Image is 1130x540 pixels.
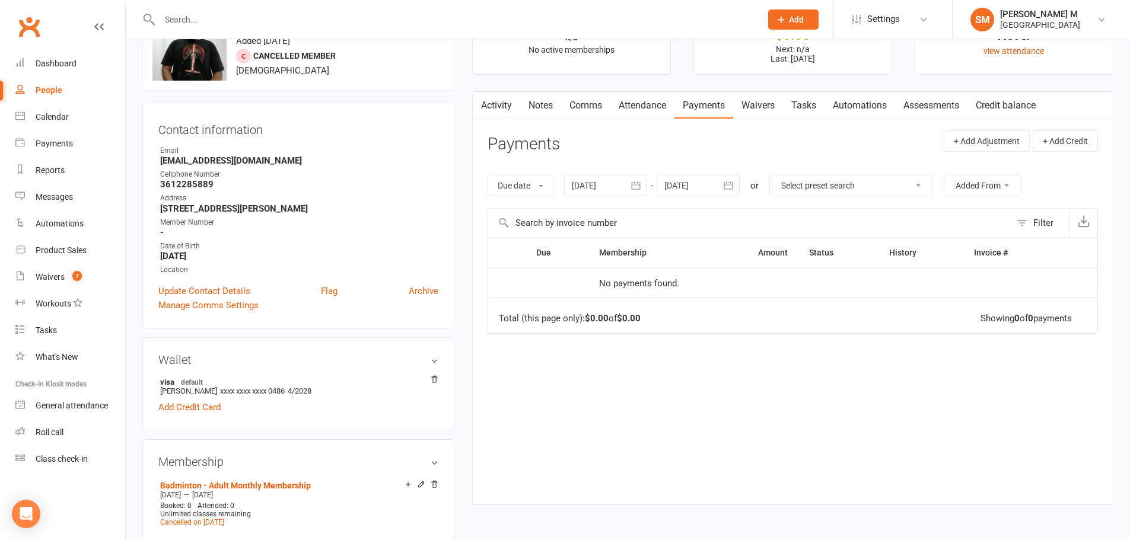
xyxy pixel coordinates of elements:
span: [DATE] [192,491,213,499]
a: Dashboard [15,50,125,77]
a: Automations [15,210,125,237]
h3: Wallet [158,353,438,366]
span: Cancelled member [253,51,336,60]
strong: - [160,227,438,238]
a: Waivers [733,92,783,119]
div: SM [970,8,994,31]
div: Total (this page only): of [499,314,641,324]
div: Email [160,145,438,156]
a: Roll call [15,419,125,446]
a: Manage Comms Settings [158,298,259,312]
button: + Add Credit [1033,130,1098,152]
img: image1746359034.png [152,7,227,81]
button: Added From [944,175,1021,196]
a: Payments [15,130,125,157]
div: Open Intercom Messenger [12,500,40,528]
a: Activity [473,92,520,119]
span: 4/2028 [288,386,311,395]
strong: [STREET_ADDRESS][PERSON_NAME] [160,203,438,214]
div: Showing of payments [981,314,1072,324]
a: Waivers 7 [15,264,125,290]
p: Next: n/a Last: [DATE] [705,44,881,63]
a: Tasks [783,92,825,119]
span: Booked: 0 [160,501,192,510]
strong: 0 [1028,313,1033,324]
strong: $0.00 [585,313,609,324]
a: Flag [321,284,338,298]
a: Badminton - Adult Monthly Membership [160,481,311,490]
a: Workouts [15,290,125,317]
strong: visa [160,377,432,386]
button: + Add Adjustment [944,130,1030,152]
span: Add [789,15,804,24]
h3: Payments [488,135,560,154]
a: Product Sales [15,237,125,264]
span: [DATE] [160,491,181,499]
strong: 0 [1014,313,1020,324]
strong: [EMAIL_ADDRESS][DOMAIN_NAME] [160,155,438,166]
time: Added [DATE] [236,36,290,46]
li: [PERSON_NAME] [158,375,438,397]
span: Attended: 0 [198,501,234,510]
a: Attendance [610,92,674,119]
a: Notes [520,92,561,119]
button: Filter [1011,209,1069,237]
a: Add Credit Card [158,400,221,414]
div: Reports [36,165,65,175]
div: General attendance [36,401,108,410]
span: default [177,377,206,386]
a: Calendar [15,104,125,130]
a: view attendance [983,46,1044,56]
div: $0.00 [705,29,881,41]
input: Search... [156,11,753,28]
div: [PERSON_NAME] M [1000,9,1080,20]
a: Comms [561,92,610,119]
div: Date of Birth [160,241,438,252]
span: Unlimited classes remaining [160,510,251,518]
td: No payments found. [588,269,798,298]
div: People [36,85,62,95]
div: Payments [36,139,73,148]
span: Settings [867,6,900,33]
a: Clubworx [14,12,44,41]
div: Workouts [36,299,71,308]
div: Roll call [36,427,63,437]
div: Messages [36,192,73,202]
th: Due [526,238,589,268]
div: Class check-in [36,454,88,464]
span: [DEMOGRAPHIC_DATA] [236,65,329,76]
strong: [DATE] [160,251,438,261]
a: Assessments [895,92,967,119]
a: Cancelled on [DATE] [160,518,224,526]
div: Tasks [36,325,57,335]
a: Tasks [15,317,125,344]
a: Automations [825,92,895,119]
div: [GEOGRAPHIC_DATA] [1000,20,1080,30]
th: Membership [588,238,709,268]
th: Invoice # [963,238,1060,268]
div: Cellphone Number [160,169,438,180]
a: Credit balance [967,92,1044,119]
div: Location [160,264,438,276]
h3: Contact information [158,119,438,136]
strong: $0.00 [617,313,641,324]
input: Search by invoice number [488,209,1011,237]
span: xxxx xxxx xxxx 0486 [220,386,285,395]
a: Reports [15,157,125,184]
div: Never [926,29,1102,41]
th: Status [798,238,878,268]
div: Filter [1033,216,1053,230]
a: General attendance kiosk mode [15,392,125,419]
a: Payments [674,92,733,119]
div: Product Sales [36,245,87,255]
a: What's New [15,344,125,370]
div: Address [160,193,438,204]
a: Messages [15,184,125,210]
a: Archive [409,284,438,298]
th: Amount [709,238,798,268]
div: Waivers [36,272,65,282]
th: History [878,238,964,268]
a: Class kiosk mode [15,446,125,472]
h3: Membership [158,455,438,468]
